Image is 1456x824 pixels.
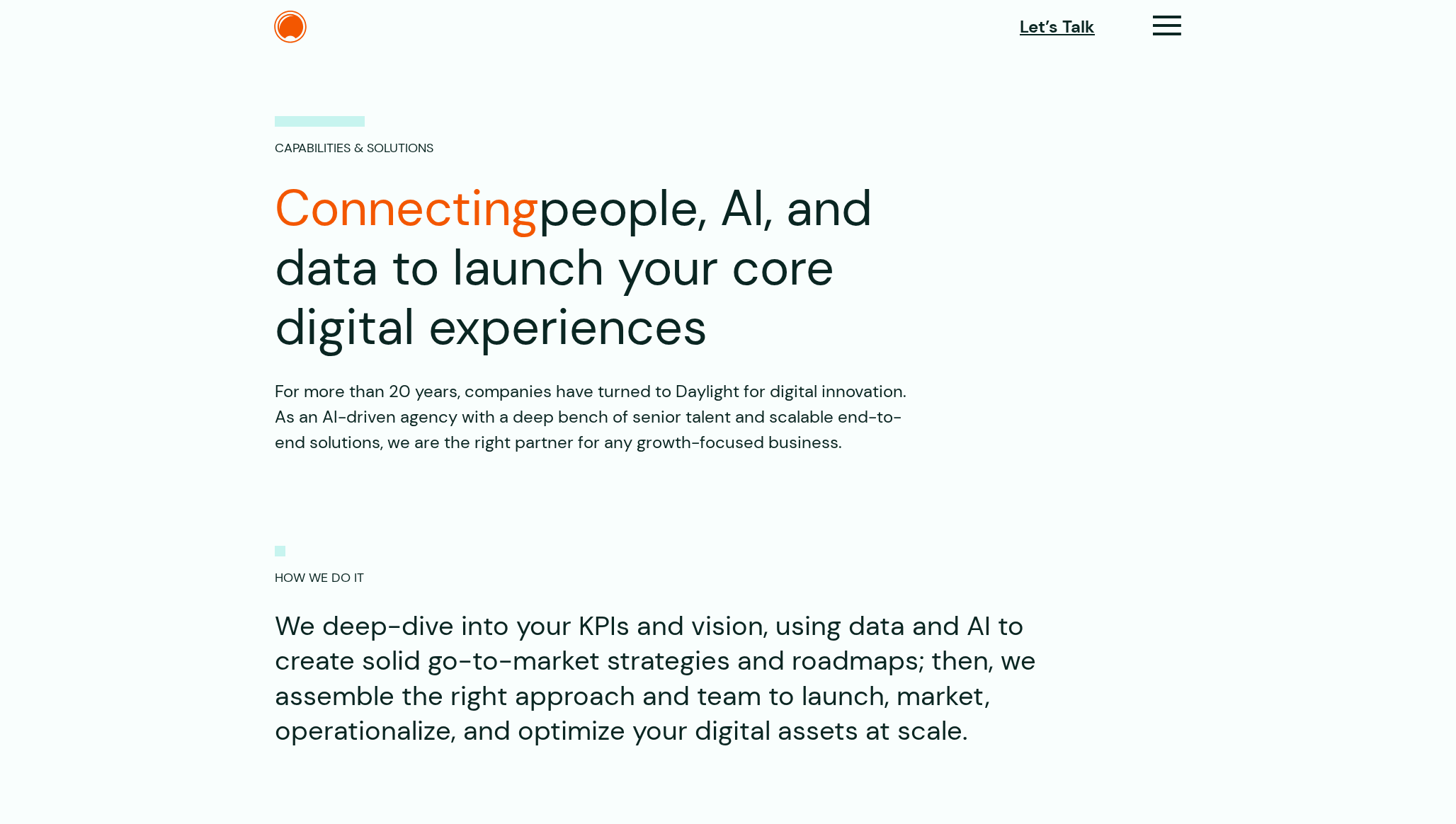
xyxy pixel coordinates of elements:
span: Connecting [275,176,539,241]
p: Capabilities & Solutions [275,116,433,158]
p: For more than 20 years, companies have turned to Daylight for digital innovation. As an AI-driven... [275,379,912,455]
h2: We deep-dive into your KPIs and vision, using data and AI to create solid go-to-market strategies... [275,609,1043,749]
a: Let’s Talk [1020,14,1095,40]
p: HOW WE DO IT [275,546,364,588]
img: The Daylight Studio Logo [274,11,307,43]
h1: people, AI, and data to launch your core digital experiences [275,179,983,357]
